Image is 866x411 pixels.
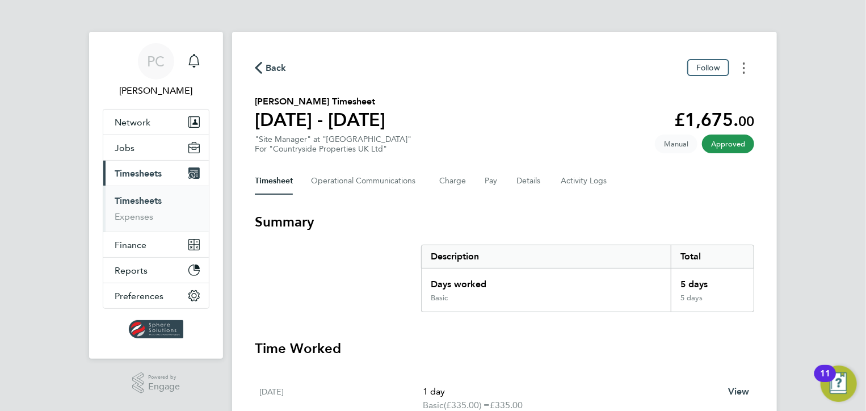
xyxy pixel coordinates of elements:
[421,245,754,312] div: Summary
[485,167,498,195] button: Pay
[115,265,148,276] span: Reports
[490,400,523,410] span: £335.00
[148,54,165,69] span: PC
[671,269,754,293] div: 5 days
[115,117,150,128] span: Network
[132,372,180,394] a: Powered byEngage
[115,291,163,301] span: Preferences
[696,62,720,73] span: Follow
[129,320,184,338] img: spheresolutions-logo-retina.png
[439,167,466,195] button: Charge
[148,382,180,392] span: Engage
[422,269,671,293] div: Days worked
[103,84,209,98] span: Paul Cunningham
[255,339,754,358] h3: Time Worked
[674,109,754,131] app-decimal: £1,675.
[671,293,754,312] div: 5 days
[728,386,750,397] span: View
[266,61,287,75] span: Back
[115,195,162,206] a: Timesheets
[115,168,162,179] span: Timesheets
[103,135,209,160] button: Jobs
[89,32,223,359] nav: Main navigation
[255,135,411,154] div: "Site Manager" at "[GEOGRAPHIC_DATA]"
[103,283,209,308] button: Preferences
[115,142,134,153] span: Jobs
[103,43,209,98] a: PC[PERSON_NAME]
[821,366,857,402] button: Open Resource Center, 11 new notifications
[103,161,209,186] button: Timesheets
[255,61,287,75] button: Back
[255,108,385,131] h1: [DATE] - [DATE]
[311,167,421,195] button: Operational Communications
[255,167,293,195] button: Timesheet
[255,213,754,231] h3: Summary
[734,59,754,77] button: Timesheets Menu
[728,385,750,399] a: View
[255,144,411,154] div: For "Countryside Properties UK Ltd"
[148,372,180,382] span: Powered by
[687,59,729,76] button: Follow
[103,258,209,283] button: Reports
[820,374,830,388] div: 11
[655,135,697,153] span: This timesheet was manually created.
[115,211,153,222] a: Expenses
[423,385,719,399] p: 1 day
[516,167,543,195] button: Details
[115,240,146,250] span: Finance
[561,167,608,195] button: Activity Logs
[103,110,209,135] button: Network
[422,245,671,268] div: Description
[444,400,490,410] span: (£335.00) =
[103,186,209,232] div: Timesheets
[431,293,448,303] div: Basic
[738,113,754,129] span: 00
[255,95,385,108] h2: [PERSON_NAME] Timesheet
[103,320,209,338] a: Go to home page
[103,232,209,257] button: Finance
[671,245,754,268] div: Total
[702,135,754,153] span: This timesheet has been approved.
